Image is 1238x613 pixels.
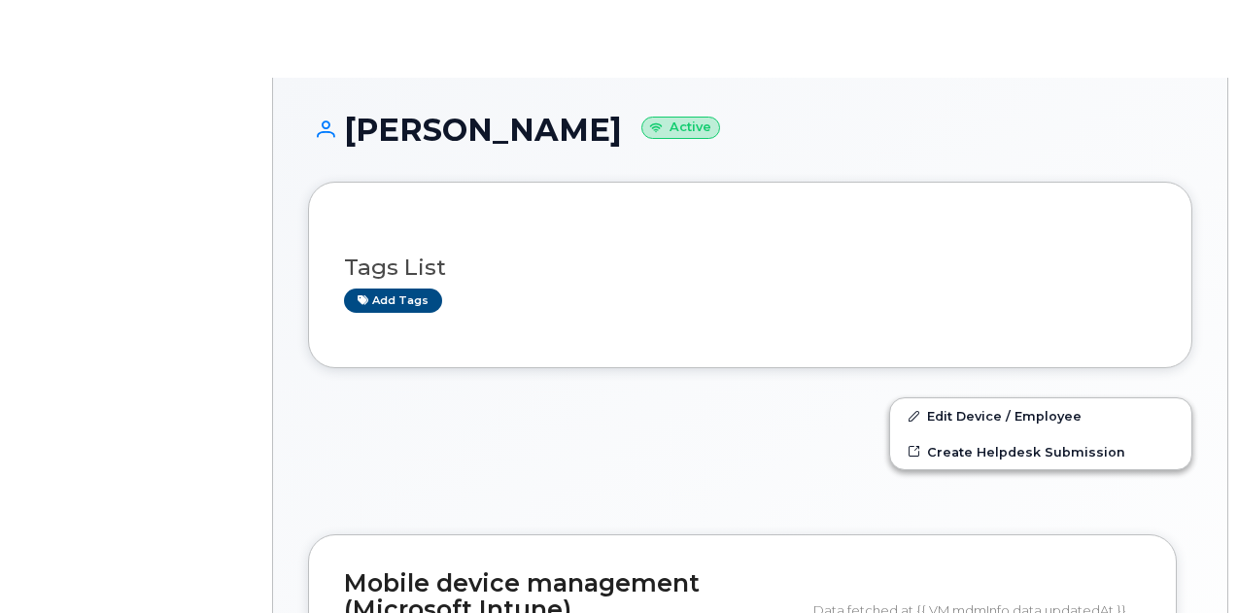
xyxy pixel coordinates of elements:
[344,255,1156,280] h3: Tags List
[890,434,1191,469] a: Create Helpdesk Submission
[890,398,1191,433] a: Edit Device / Employee
[344,289,442,313] a: Add tags
[641,117,720,139] small: Active
[308,113,1192,147] h1: [PERSON_NAME]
